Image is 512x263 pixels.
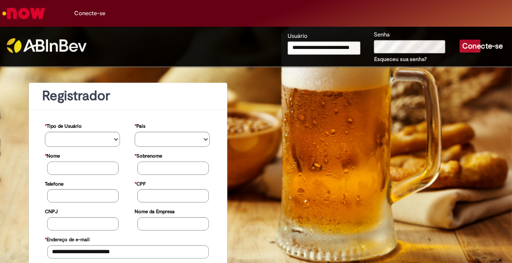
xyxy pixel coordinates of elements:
[462,41,503,51] font: Conecte-se
[45,208,58,215] font: CNPJ
[288,32,308,40] font: Usuário
[374,31,390,38] font: Senha
[460,40,480,53] button: Conecte-se
[47,153,60,159] font: Nome
[1,4,47,22] img: Serviço agora
[374,56,427,63] a: Esqueceu sua senha?
[136,181,146,187] font: CPF
[136,153,162,159] font: Sobrenome
[45,181,64,187] font: Telefone
[135,208,175,215] font: Nome da Empresa
[136,123,145,129] font: País
[74,9,105,17] font: Conecte-se
[47,123,82,129] font: Tipo de Usuário
[42,87,110,105] font: Registrador
[47,236,89,243] font: Endereço de e-mail
[7,38,87,53] img: ABInbev-white.png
